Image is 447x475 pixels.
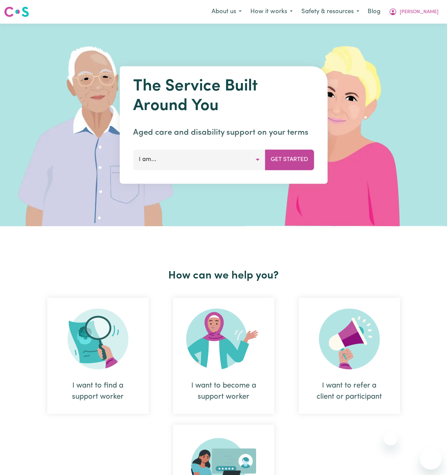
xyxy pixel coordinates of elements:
h2: How can we help you? [35,269,412,282]
span: [PERSON_NAME] [400,8,439,16]
a: Careseekers logo [4,4,29,20]
button: Safety & resources [297,5,364,19]
iframe: Button to launch messaging window [420,448,442,470]
div: I want to refer a client or participant [299,298,400,414]
div: I want to refer a client or participant [315,380,384,402]
button: About us [207,5,246,19]
button: Get Started [265,150,314,170]
button: I am... [133,150,265,170]
button: How it works [246,5,297,19]
div: I want to become a support worker [173,298,274,414]
div: I want to find a support worker [47,298,149,414]
img: Refer [319,309,380,369]
img: Search [68,309,128,369]
a: Blog [364,4,384,19]
img: Become Worker [186,309,261,369]
div: I want to become a support worker [189,380,258,402]
img: Careseekers logo [4,6,29,18]
p: Aged care and disability support on your terms [133,127,314,139]
iframe: Close message [384,432,397,445]
button: My Account [384,5,443,19]
h1: The Service Built Around You [133,77,314,116]
div: I want to find a support worker [64,380,132,402]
